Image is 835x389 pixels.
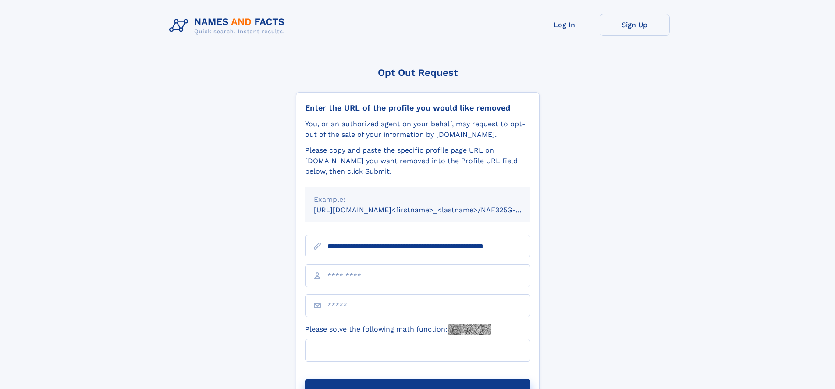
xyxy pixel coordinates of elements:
[166,14,292,38] img: Logo Names and Facts
[314,206,547,214] small: [URL][DOMAIN_NAME]<firstname>_<lastname>/NAF325G-xxxxxxxx
[600,14,670,36] a: Sign Up
[305,324,491,335] label: Please solve the following math function:
[314,194,522,205] div: Example:
[305,103,530,113] div: Enter the URL of the profile you would like removed
[305,145,530,177] div: Please copy and paste the specific profile page URL on [DOMAIN_NAME] you want removed into the Pr...
[296,67,540,78] div: Opt Out Request
[529,14,600,36] a: Log In
[305,119,530,140] div: You, or an authorized agent on your behalf, may request to opt-out of the sale of your informatio...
